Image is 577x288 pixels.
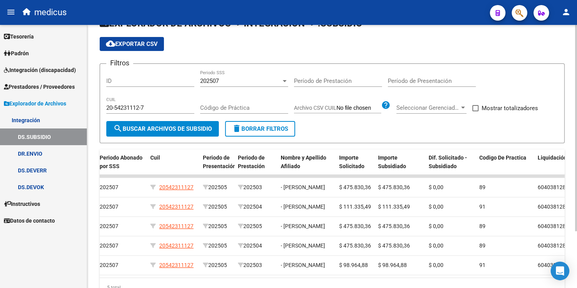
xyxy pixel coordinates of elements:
[281,204,325,210] span: - [PERSON_NAME]
[238,241,274,250] div: 202504
[4,83,75,91] span: Prestadores / Proveedores
[429,155,467,170] span: Dif. Solicitado - Subsidiado
[238,261,274,270] div: 202503
[106,39,115,48] mat-icon: cloud_download
[200,149,235,184] datatable-header-cell: Periodo de Presentación
[235,149,278,184] datatable-header-cell: Periodo de Prestación
[4,200,40,208] span: Instructivos
[429,242,443,249] span: $ 0,00
[479,242,486,249] span: 89
[476,149,535,184] datatable-header-cell: Codigo De Practica
[281,242,325,249] span: - [PERSON_NAME]
[238,202,274,211] div: 202504
[113,125,212,132] span: Buscar Archivos de Subsidio
[479,223,486,229] span: 89
[429,262,443,268] span: $ 0,00
[106,58,133,68] h3: Filtros
[203,202,232,211] div: 202505
[281,262,325,268] span: - [PERSON_NAME]
[100,204,118,210] span: 202507
[538,242,572,249] span: 60403812893
[106,40,158,47] span: Exportar CSV
[479,184,486,190] span: 89
[203,261,232,270] div: 202505
[34,4,67,21] span: medicus
[159,184,194,190] span: 20542311127
[106,121,219,137] button: Buscar Archivos de Subsidio
[4,49,29,58] span: Padrón
[4,216,55,225] span: Datos de contacto
[339,223,371,229] span: $ 475.830,36
[381,100,391,110] mat-icon: help
[538,262,572,268] span: 60403812893
[100,184,118,190] span: 202507
[426,149,476,184] datatable-header-cell: Dif. Solicitado - Subsidiado
[238,183,274,192] div: 202503
[375,149,426,184] datatable-header-cell: Importe Subsidiado
[113,124,123,133] mat-icon: search
[339,184,371,190] span: $ 475.830,36
[100,242,118,249] span: 202507
[225,121,295,137] button: Borrar Filtros
[159,204,194,210] span: 20542311127
[203,222,232,231] div: 202505
[396,104,459,111] span: Seleccionar Gerenciador
[378,204,410,210] span: $ 111.335,49
[4,66,76,74] span: Integración (discapacidad)
[551,262,569,280] div: Open Intercom Messenger
[294,105,336,111] span: Archivo CSV CUIL
[479,155,526,161] span: Codigo De Practica
[100,223,118,229] span: 202507
[159,223,194,229] span: 20542311127
[482,104,538,113] span: Mostrar totalizadores
[6,7,16,17] mat-icon: menu
[97,149,147,184] datatable-header-cell: Periodo Abonado por SSS
[538,204,572,210] span: 60403812893
[336,105,381,112] input: Archivo CSV CUIL
[538,223,572,229] span: 60403812893
[278,149,336,184] datatable-header-cell: Nombre y Apellido Afiliado
[281,223,325,229] span: - [PERSON_NAME]
[378,184,410,190] span: $ 475.830,36
[429,223,443,229] span: $ 0,00
[100,37,164,51] button: Exportar CSV
[200,77,219,84] span: 202507
[479,204,486,210] span: 91
[538,155,567,161] span: Liquidación
[159,262,194,268] span: 20542311127
[238,155,265,170] span: Periodo de Prestación
[336,149,375,184] datatable-header-cell: Importe Solicitado
[4,99,66,108] span: Explorador de Archivos
[4,32,34,41] span: Tesorería
[429,184,443,190] span: $ 0,00
[100,155,142,170] span: Periodo Abonado por SSS
[378,242,410,249] span: $ 475.830,36
[159,242,194,249] span: 20542311127
[100,262,118,268] span: 202507
[232,124,241,133] mat-icon: delete
[378,155,406,170] span: Importe Subsidiado
[281,184,325,190] span: - [PERSON_NAME]
[238,222,274,231] div: 202505
[561,7,571,17] mat-icon: person
[429,204,443,210] span: $ 0,00
[203,183,232,192] div: 202505
[150,155,160,161] span: Cuil
[339,204,371,210] span: $ 111.335,49
[378,262,407,268] span: $ 98.964,88
[339,242,371,249] span: $ 475.830,36
[147,149,200,184] datatable-header-cell: Cuil
[538,184,572,190] span: 60403812893
[281,155,326,170] span: Nombre y Apellido Afiliado
[479,262,486,268] span: 91
[378,223,410,229] span: $ 475.830,36
[203,241,232,250] div: 202505
[339,155,364,170] span: Importe Solicitado
[339,262,368,268] span: $ 98.964,88
[232,125,288,132] span: Borrar Filtros
[203,155,236,170] span: Periodo de Presentación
